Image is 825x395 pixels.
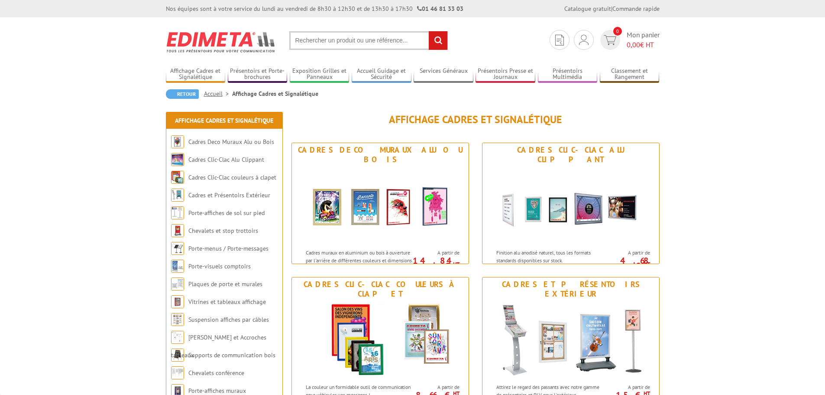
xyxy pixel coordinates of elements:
[188,387,246,395] a: Porte-affiches muraux
[476,67,535,82] a: Présentoirs Presse et Journaux
[491,301,651,379] img: Cadres et Présentoirs Extérieur
[604,35,616,45] img: devis rapide
[188,138,274,146] a: Cadres Deco Muraux Alu ou Bois
[485,145,657,164] div: Cadres Clic-Clac Alu Clippant
[453,261,459,268] sup: HT
[352,67,411,82] a: Accueil Guidage et Sécurité
[613,27,622,36] span: 0
[644,261,650,268] sup: HT
[538,67,598,82] a: Présentoirs Multimédia
[627,30,660,50] span: Mon panier
[612,5,660,13] a: Commande rapide
[171,189,184,202] img: Cadres et Présentoirs Extérieur
[171,171,184,184] img: Cadres Clic-Clac couleurs à clapet
[627,40,640,49] span: 0,00
[171,277,184,291] img: Plaques de porte et murales
[171,333,266,359] a: [PERSON_NAME] et Accroches tableaux
[294,145,466,164] div: Cadres Deco Muraux Alu ou Bois
[414,67,473,82] a: Services Généraux
[188,156,264,163] a: Cadres Clic-Clac Alu Clippant
[564,5,611,13] a: Catalogue gratuit
[602,258,650,268] p: 4.68 €
[482,143,660,264] a: Cadres Clic-Clac Alu Clippant Cadres Clic-Clac Alu Clippant Finition alu anodisé naturel, tous le...
[188,351,275,359] a: Supports de communication bois
[166,4,463,13] div: Nos équipes sont à votre service du lundi au vendredi de 8h30 à 12h30 et de 13h30 à 17h30
[306,249,413,279] p: Cadres muraux en aluminium ou bois à ouverture par l'arrière de différentes couleurs et dimension...
[188,298,266,306] a: Vitrines et tableaux affichage
[491,166,651,245] img: Cadres Clic-Clac Alu Clippant
[171,260,184,273] img: Porte-visuels comptoirs
[171,242,184,255] img: Porte-menus / Porte-messages
[300,301,460,379] img: Cadres Clic-Clac couleurs à clapet
[417,5,463,13] strong: 01 46 81 33 03
[188,209,265,217] a: Porte-affiches de sol sur pied
[166,67,226,82] a: Affichage Cadres et Signalétique
[171,206,184,219] img: Porte-affiches de sol sur pied
[600,67,660,82] a: Classement et Rangement
[555,35,564,46] img: devis rapide
[188,262,251,270] a: Porte-visuels comptoirs
[485,280,657,299] div: Cadres et Présentoirs Extérieur
[290,67,349,82] a: Exposition Grilles et Panneaux
[166,26,276,58] img: Edimeta
[579,35,589,45] img: devis rapide
[232,89,318,98] li: Affichage Cadres et Signalétique
[171,135,184,148] img: Cadres Deco Muraux Alu ou Bois
[564,4,660,13] div: |
[598,30,660,50] a: devis rapide 0 Mon panier 0,00€ HT
[188,280,262,288] a: Plaques de porte et murales
[291,114,660,125] h1: Affichage Cadres et Signalétique
[166,89,199,99] a: Retour
[188,173,276,181] a: Cadres Clic-Clac couleurs à clapet
[300,166,460,245] img: Cadres Deco Muraux Alu ou Bois
[291,143,469,264] a: Cadres Deco Muraux Alu ou Bois Cadres Deco Muraux Alu ou Bois Cadres muraux en aluminium ou bois ...
[415,384,459,391] span: A partir de
[171,295,184,308] img: Vitrines et tableaux affichage
[188,227,258,235] a: Chevalets et stop trottoirs
[228,67,288,82] a: Présentoirs et Porte-brochures
[606,384,650,391] span: A partir de
[627,40,660,50] span: € HT
[171,313,184,326] img: Suspension affiches par câbles
[429,31,447,50] input: rechercher
[606,249,650,256] span: A partir de
[411,258,459,268] p: 14.84 €
[171,224,184,237] img: Chevalets et stop trottoirs
[171,366,184,379] img: Chevalets conférence
[171,331,184,344] img: Cimaises et Accroches tableaux
[294,280,466,299] div: Cadres Clic-Clac couleurs à clapet
[289,31,448,50] input: Rechercher un produit ou une référence...
[496,249,604,264] p: Finition alu anodisé naturel, tous les formats standards disponibles sur stock.
[188,245,269,252] a: Porte-menus / Porte-messages
[415,249,459,256] span: A partir de
[188,316,269,323] a: Suspension affiches par câbles
[175,117,273,124] a: Affichage Cadres et Signalétique
[204,90,232,98] a: Accueil
[188,369,244,377] a: Chevalets conférence
[171,153,184,166] img: Cadres Clic-Clac Alu Clippant
[188,191,270,199] a: Cadres et Présentoirs Extérieur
